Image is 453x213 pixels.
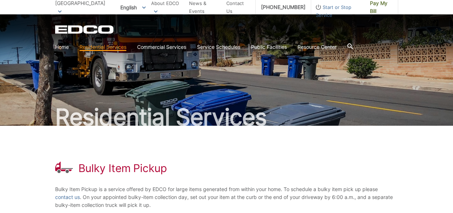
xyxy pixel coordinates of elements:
[78,162,167,175] h1: Bulky Item Pickup
[55,25,115,34] a: EDCD logo. Return to the homepage.
[55,193,80,201] a: contact us
[55,185,398,209] p: Bulky Item Pickup is a service offered by EDCO for large items generated from within your home. T...
[251,43,287,51] a: Public Facilities
[115,1,151,13] span: English
[55,106,398,129] h2: Residential Services
[298,43,337,51] a: Resource Center
[137,43,186,51] a: Commercial Services
[79,43,126,51] a: Residential Services
[55,43,69,51] a: Home
[197,43,240,51] a: Service Schedules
